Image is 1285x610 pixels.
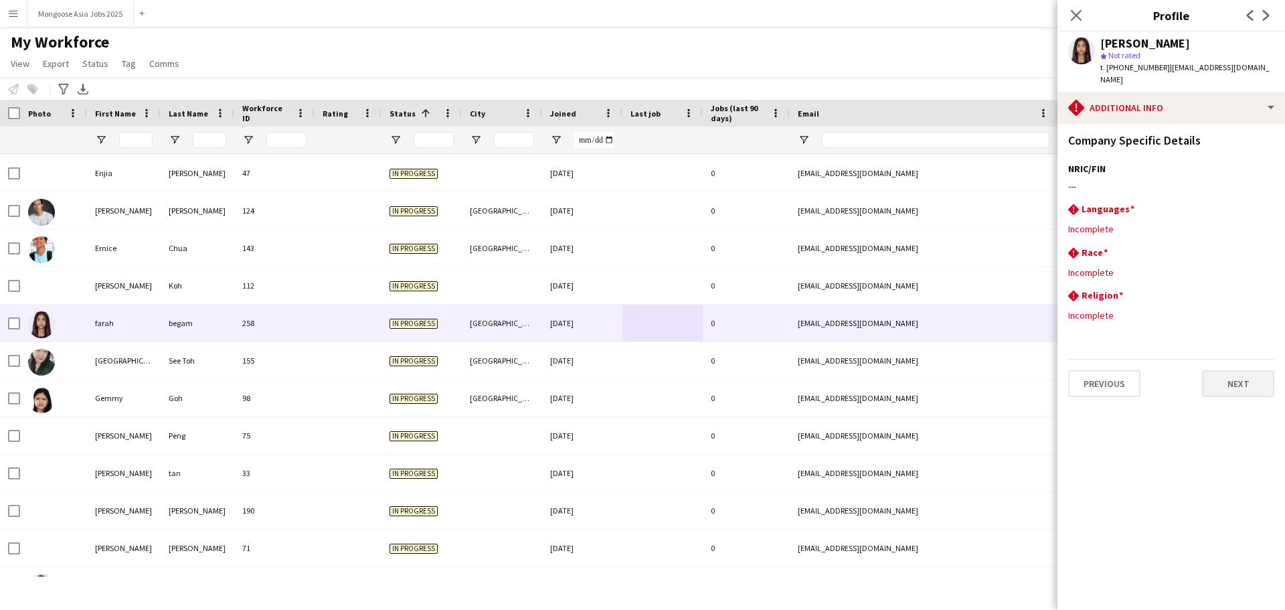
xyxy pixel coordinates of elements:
[494,132,534,148] input: City Filter Input
[390,506,438,516] span: In progress
[542,530,622,566] div: [DATE]
[470,134,482,146] button: Open Filter Menu
[462,192,542,229] div: [GEOGRAPHIC_DATA]
[790,567,1057,604] div: [EMAIL_ADDRESS][DOMAIN_NAME]
[798,108,819,119] span: Email
[234,455,315,491] div: 33
[234,305,315,341] div: 258
[703,567,790,604] div: 0
[550,108,576,119] span: Joined
[703,267,790,304] div: 0
[462,230,542,266] div: [GEOGRAPHIC_DATA]
[550,134,562,146] button: Open Filter Menu
[790,530,1057,566] div: [EMAIL_ADDRESS][DOMAIN_NAME]
[462,305,542,341] div: [GEOGRAPHIC_DATA]
[390,244,438,254] span: In progress
[1068,309,1274,321] div: Incomplete
[28,349,55,376] img: Florence See Toh
[703,230,790,266] div: 0
[161,530,234,566] div: [PERSON_NAME]
[390,469,438,479] span: In progress
[390,169,438,179] span: In progress
[462,567,542,604] div: [GEOGRAPHIC_DATA]
[11,58,29,70] span: View
[87,455,161,491] div: [PERSON_NAME]
[711,103,766,123] span: Jobs (last 90 days)
[790,455,1057,491] div: [EMAIL_ADDRESS][DOMAIN_NAME]
[542,230,622,266] div: [DATE]
[1068,135,1201,147] h3: Company Specific Details
[703,305,790,341] div: 0
[323,108,348,119] span: Rating
[161,455,234,491] div: tan
[75,81,91,97] app-action-btn: Export XLSX
[56,81,72,97] app-action-btn: Advanced filters
[542,342,622,379] div: [DATE]
[790,380,1057,416] div: [EMAIL_ADDRESS][DOMAIN_NAME]
[116,55,141,72] a: Tag
[87,267,161,304] div: [PERSON_NAME]
[574,132,614,148] input: Joined Filter Input
[161,305,234,341] div: begam
[28,311,55,338] img: farah begam
[542,267,622,304] div: [DATE]
[234,267,315,304] div: 112
[1108,50,1140,60] span: Not rated
[1082,203,1134,215] h3: Languages
[234,192,315,229] div: 124
[169,108,208,119] span: Last Name
[470,108,485,119] span: City
[43,58,69,70] span: Export
[169,134,181,146] button: Open Filter Menu
[1082,246,1108,258] h3: Race
[703,417,790,454] div: 0
[790,417,1057,454] div: [EMAIL_ADDRESS][DOMAIN_NAME]
[542,192,622,229] div: [DATE]
[390,281,438,291] span: In progress
[161,342,234,379] div: See Toh
[790,155,1057,192] div: [EMAIL_ADDRESS][DOMAIN_NAME]
[82,58,108,70] span: Status
[790,342,1057,379] div: [EMAIL_ADDRESS][DOMAIN_NAME]
[87,417,161,454] div: [PERSON_NAME]
[28,199,55,226] img: Eric Ng
[87,530,161,566] div: [PERSON_NAME]
[1068,266,1274,279] div: Incomplete
[390,206,438,216] span: In progress
[122,58,136,70] span: Tag
[234,530,315,566] div: 71
[542,305,622,341] div: [DATE]
[790,230,1057,266] div: [EMAIL_ADDRESS][DOMAIN_NAME]
[161,267,234,304] div: Koh
[1068,370,1140,397] button: Previous
[234,492,315,529] div: 190
[149,58,179,70] span: Comms
[790,492,1057,529] div: [EMAIL_ADDRESS][DOMAIN_NAME]
[390,108,416,119] span: Status
[1100,62,1270,84] span: | [EMAIL_ADDRESS][DOMAIN_NAME]
[87,380,161,416] div: Gemmy
[1100,62,1170,72] span: t. [PHONE_NUMBER]
[462,380,542,416] div: [GEOGRAPHIC_DATA]
[790,305,1057,341] div: [EMAIL_ADDRESS][DOMAIN_NAME]
[28,236,55,263] img: Ernice Chua
[1202,370,1274,397] button: Next
[161,192,234,229] div: [PERSON_NAME]
[390,356,438,366] span: In progress
[87,492,161,529] div: [PERSON_NAME]
[703,192,790,229] div: 0
[703,380,790,416] div: 0
[390,134,402,146] button: Open Filter Menu
[161,155,234,192] div: [PERSON_NAME]
[542,455,622,491] div: [DATE]
[390,394,438,404] span: In progress
[390,544,438,554] span: In progress
[28,386,55,413] img: Gemmy Goh
[790,267,1057,304] div: [EMAIL_ADDRESS][DOMAIN_NAME]
[542,380,622,416] div: [DATE]
[703,342,790,379] div: 0
[542,492,622,529] div: [DATE]
[193,132,226,148] input: Last Name Filter Input
[703,155,790,192] div: 0
[234,230,315,266] div: 143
